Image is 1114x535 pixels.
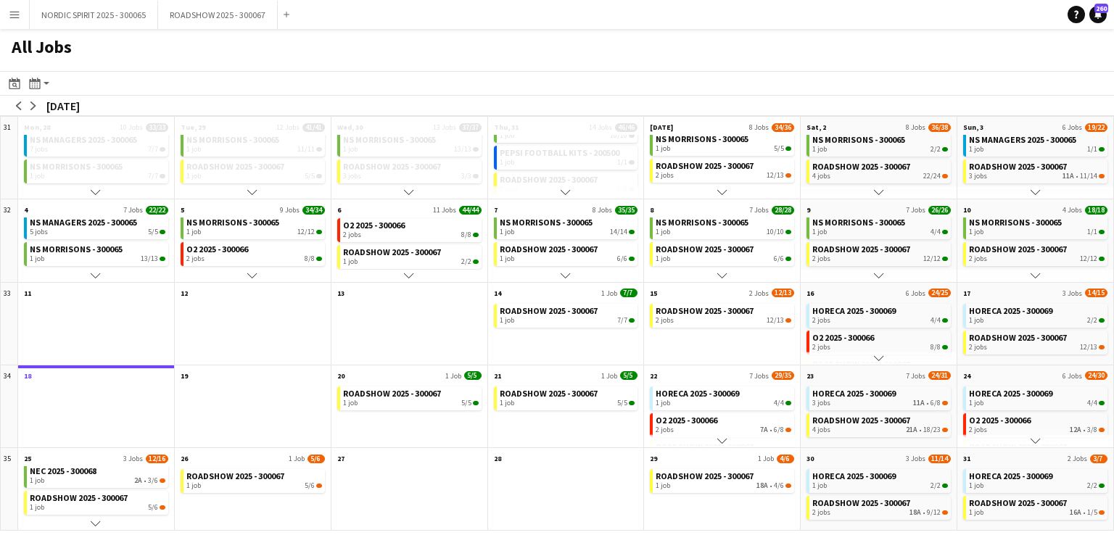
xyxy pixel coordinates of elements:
[30,172,44,181] span: 1 job
[120,123,143,132] span: 10 Jobs
[1070,508,1081,517] span: 16A
[785,146,791,151] span: 5/5
[812,159,948,181] a: ROADSHOW 2025 - 3000674 jobs22/24
[343,145,358,154] span: 1 job
[305,172,315,181] span: 5/5
[160,230,165,234] span: 5/5
[931,316,941,325] span: 4/4
[30,503,44,512] span: 1 job
[500,146,635,167] a: PEPSI FOOTBALL KITS - 2005001 job1/1
[461,257,471,266] span: 2/2
[148,145,158,154] span: 7/7
[343,133,479,154] a: NS MORRISONS - 3000651 job13/13
[1063,205,1082,215] span: 4 Jobs
[969,386,1105,407] a: HORECA 2025 - 3000691 job4/4
[297,228,315,236] span: 12/12
[24,205,28,215] span: 4
[760,426,768,434] span: 7A
[500,215,635,236] a: NS MORRISONS - 3000651 job14/14
[785,257,791,261] span: 6/6
[30,133,165,154] a: NS MANAGERS 2025 - 3000657 jobs7/7
[500,174,598,185] span: ROADSHOW 2025 - 300067
[931,399,941,407] span: 6/8
[969,413,1105,434] a: O2 2025 - 3000662 jobs12A•3/8
[785,173,791,178] span: 12/13
[812,399,830,407] span: 3 jobs
[343,399,358,407] span: 1 job
[1087,145,1097,154] span: 1/1
[461,399,471,407] span: 5/5
[969,481,983,490] span: 1 job
[812,332,874,343] span: O2 2025 - 300066
[969,134,1076,145] span: NS MANAGERS 2025 - 300065
[433,123,456,132] span: 13 Jobs
[656,469,791,490] a: ROADSHOW 2025 - 3000671 job18A•4/6
[461,172,471,181] span: 3/3
[186,242,322,263] a: O2 2025 - 3000662 jobs8/8
[906,426,917,434] span: 21A
[1080,254,1097,263] span: 12/12
[913,399,925,407] span: 11A
[969,133,1105,154] a: NS MANAGERS 2025 - 3000651 job1/1
[343,159,479,181] a: ROADSHOW 2025 - 3000673 jobs3/3
[656,426,674,434] span: 2 jobs
[812,242,948,263] a: ROADSHOW 2025 - 3000672 jobs12/12
[1063,172,1074,181] span: 11A
[812,244,910,254] span: ROADSHOW 2025 - 300067
[158,1,278,29] button: ROADSHOW 2025 - 300067
[1085,123,1107,132] span: 19/22
[186,481,201,490] span: 1 job
[343,246,441,257] span: ROADSHOW 2025 - 300067
[656,415,717,426] span: O2 2025 - 300066
[629,230,635,234] span: 14/14
[928,206,951,215] span: 26/26
[629,257,635,261] span: 6/6
[812,305,896,316] span: HORECA 2025 - 300069
[500,316,514,325] span: 1 job
[1087,316,1097,325] span: 2/2
[186,244,248,254] span: O2 2025 - 300066
[615,206,638,215] span: 35/35
[617,316,627,325] span: 7/7
[337,205,341,215] span: 6
[923,172,941,181] span: 22/24
[1,283,18,365] div: 33
[812,426,948,434] div: •
[812,172,830,181] span: 4 jobs
[942,257,948,261] span: 12/12
[500,131,514,140] span: 1 job
[343,386,479,407] a: ROADSHOW 2025 - 3000671 job5/5
[969,304,1105,325] a: HORECA 2025 - 3000691 job2/2
[473,174,479,178] span: 3/3
[186,134,279,145] span: NS MORRISONS - 300065
[1094,4,1108,13] span: 260
[30,159,165,181] a: NS MORRISONS - 3000651 job7/7
[30,217,137,228] span: NS MANAGERS 2025 - 300065
[969,244,1067,254] span: ROADSHOW 2025 - 300067
[1070,426,1081,434] span: 12A
[812,497,910,508] span: ROADSHOW 2025 - 300067
[181,289,188,298] span: 12
[30,134,137,145] span: NS MANAGERS 2025 - 300065
[656,215,791,236] a: NS MORRISONS - 3000651 job10/10
[812,508,948,517] div: •
[181,123,205,132] span: Tue, 29
[280,205,300,215] span: 9 Jobs
[30,215,165,236] a: NS MANAGERS 2025 - 3000655 jobs5/5
[656,413,791,434] a: O2 2025 - 3000662 jobs7A•6/8
[1087,426,1097,434] span: 3/8
[160,147,165,152] span: 7/7
[812,217,905,228] span: NS MORRISONS - 300065
[969,508,1105,517] div: •
[500,228,514,236] span: 1 job
[969,172,1105,181] div: •
[1087,508,1097,517] span: 1/5
[969,426,987,434] span: 2 jobs
[148,172,158,181] span: 7/7
[656,304,791,325] a: ROADSHOW 2025 - 3000672 jobs12/13
[433,205,456,215] span: 11 Jobs
[343,245,479,266] a: ROADSHOW 2025 - 3000671 job2/2
[774,144,784,153] span: 5/5
[500,304,635,325] a: ROADSHOW 2025 - 3000671 job7/7
[656,159,791,180] a: ROADSHOW 2025 - 3000672 jobs12/13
